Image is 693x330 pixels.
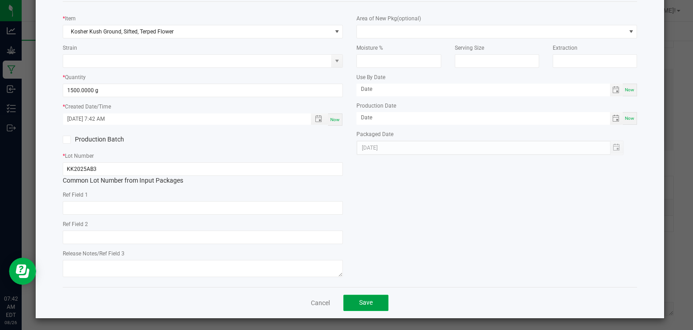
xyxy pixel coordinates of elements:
label: Production Date [356,102,396,110]
label: Serving Size [455,44,484,52]
label: Strain [63,44,77,52]
span: Toggle calendar [610,84,623,96]
label: Area of New Pkg [356,14,421,23]
input: Created Datetime [63,113,301,125]
label: Use By Date [356,73,385,81]
div: Common Lot Number from Input Packages [63,162,343,185]
span: (optional) [397,15,421,22]
button: Save [343,295,388,311]
input: Date [356,112,610,123]
input: Date [356,84,610,95]
span: Save [359,299,373,306]
span: Now [625,87,634,92]
label: Production Batch [63,135,196,144]
label: Extraction [553,44,577,52]
label: Created Date/Time [65,103,111,111]
label: Lot Number [65,152,94,160]
span: NO DATA FOUND [356,25,637,38]
label: Moisture % [356,44,383,52]
span: Kosher Kush Ground, Sifted, Terped Flower [63,25,332,38]
a: Cancel [311,298,330,307]
label: Ref Field 1 [63,191,88,199]
label: Packaged Date [356,130,393,138]
label: Item [65,14,76,23]
iframe: Resource center [9,258,36,285]
span: Toggle calendar [610,112,623,125]
span: Now [625,116,634,121]
label: Ref Field 2 [63,220,88,228]
label: Quantity [65,73,86,81]
label: Release Notes/Ref Field 3 [63,250,125,258]
span: Now [330,117,340,122]
span: Toggle popup [311,113,328,125]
